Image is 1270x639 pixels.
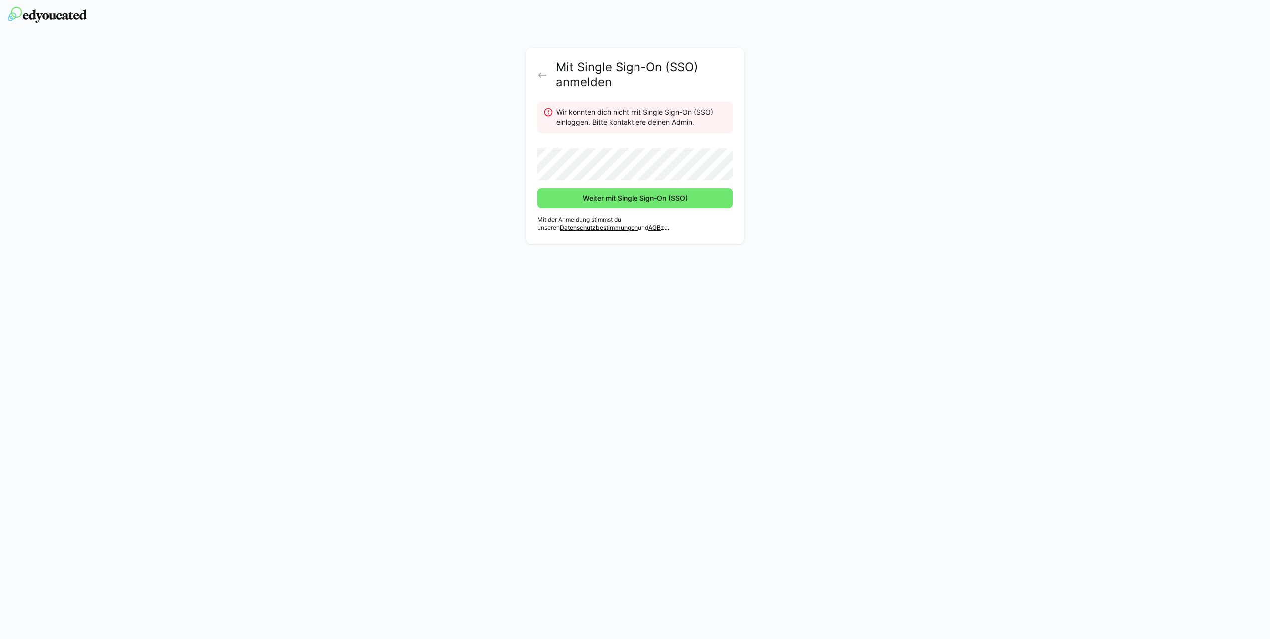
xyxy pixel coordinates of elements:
[556,107,725,127] div: Wir konnten dich nicht mit Single Sign-On (SSO) einloggen. Bitte kontaktiere deinen Admin.
[8,7,87,23] img: edyoucated
[581,193,689,203] span: Weiter mit Single Sign-On (SSO)
[556,60,733,90] h2: Mit Single Sign-On (SSO) anmelden
[537,188,733,208] button: Weiter mit Single Sign-On (SSO)
[648,224,661,231] a: AGB
[560,224,638,231] a: Datenschutzbestimmungen
[537,216,733,232] p: Mit der Anmeldung stimmst du unseren und zu.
